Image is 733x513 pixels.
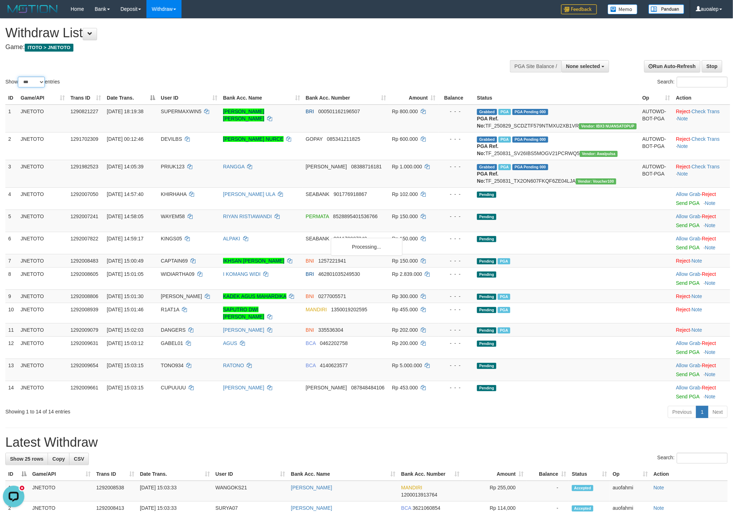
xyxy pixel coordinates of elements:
a: Reject [676,258,690,264]
span: Copy 1257221941 to clipboard [318,258,346,264]
b: PGA Ref. No: [477,171,498,184]
a: Allow Grab [676,271,700,277]
a: Note [705,280,716,286]
a: Reject [676,293,690,299]
a: Note [705,349,716,355]
th: Game/API: activate to sort column ascending [29,468,93,481]
th: Bank Acc. Number: activate to sort column ascending [398,468,462,481]
span: [DATE] 14:57:40 [107,191,143,197]
span: [DATE] 15:00:49 [107,258,143,264]
span: Marked by auowiliam [498,109,511,115]
span: CAPTAIN69 [161,258,188,264]
img: panduan.png [648,4,684,14]
a: Note [705,245,716,250]
span: R1AT1A [161,307,179,312]
td: JNETOTO [18,254,68,267]
span: 1291982523 [71,164,98,169]
a: Run Auto-Refresh [644,60,700,72]
button: Open LiveChat chat widget [3,3,24,24]
td: · [673,336,730,359]
a: Stop [702,60,722,72]
td: · [673,303,730,323]
a: [PERSON_NAME] ULA [223,191,275,197]
b: PGA Ref. No: [477,143,498,156]
img: MOTION_logo.png [5,4,60,14]
td: 5 [5,210,18,232]
td: · [673,289,730,303]
span: ITOTO > JNETOTO [25,44,73,52]
td: AUTOWD-BOT-PGA [640,132,673,160]
span: Copy 462801035249530 to clipboard [318,271,360,277]
span: Copy 08388716181 to clipboard [351,164,382,169]
select: Showentries [18,77,45,87]
span: SUPERMAXWIN5 [161,109,202,114]
td: 12 [5,336,18,359]
span: [DATE] 15:03:15 [107,385,143,390]
span: Marked by auofahmi [498,307,510,313]
a: [PERSON_NAME] [291,485,332,490]
span: Vendor URL: https://secure13.1velocity.biz [579,123,637,129]
a: Reject [676,164,690,169]
h1: Withdraw List [5,26,482,40]
button: None selected [561,60,609,72]
span: · [676,214,702,219]
div: - - - [442,191,471,198]
span: Vendor URL: https://service2.1velocity.biz [580,151,618,157]
a: Note [691,258,702,264]
span: [PERSON_NAME] [306,164,347,169]
td: JNETOTO [18,381,68,403]
a: Send PGA [676,200,699,206]
td: · [673,187,730,210]
span: WIDIARTHA09 [161,271,194,277]
span: GABEL01 [161,340,183,346]
span: BRI [306,109,314,114]
th: ID [5,91,18,105]
span: SEABANK [306,236,329,241]
a: Copy [48,453,69,465]
a: Next [708,406,728,418]
span: 1292008483 [71,258,98,264]
span: Pending [477,236,496,242]
td: · [673,210,730,232]
b: PGA Ref. No: [477,116,498,129]
span: [DATE] 14:58:05 [107,214,143,219]
a: Note [705,222,716,228]
div: - - - [442,108,471,115]
span: 1292009079 [71,327,98,333]
a: CSV [69,453,89,465]
a: Reject [676,327,690,333]
span: [DATE] 15:01:30 [107,293,143,299]
th: Trans ID: activate to sort column ascending [68,91,104,105]
span: 1292009631 [71,340,98,346]
span: [DATE] 15:03:12 [107,340,143,346]
th: Amount: activate to sort column ascending [462,468,526,481]
a: [PERSON_NAME] [223,327,264,333]
a: Note [677,143,688,149]
span: 1292007050 [71,191,98,197]
td: JNETOTO [18,267,68,289]
span: Copy 085341211825 to clipboard [327,136,360,142]
label: Search: [657,77,728,87]
a: Allow Grab [676,214,700,219]
span: Marked by auofahmi [498,164,511,170]
span: · [676,385,702,390]
span: Copy 000501162196507 to clipboard [318,109,360,114]
span: PGA Pending [512,164,548,170]
a: Reject [676,307,690,312]
span: Copy 1350019202595 to clipboard [331,307,367,312]
a: Send PGA [676,371,699,377]
a: Reject [702,363,716,368]
span: SEABANK [306,191,329,197]
span: Rp 600.000 [392,136,418,142]
span: 1292008939 [71,307,98,312]
span: WAYEM58 [161,214,185,219]
th: Bank Acc. Name: activate to sort column ascending [288,468,399,481]
td: TF_250829_SCDZTF579NTMXU2XB1VR [474,105,640,133]
span: [DATE] 15:01:46 [107,307,143,312]
td: JNETOTO [18,303,68,323]
td: JNETOTO [18,336,68,359]
input: Search: [677,77,728,87]
a: 1 [696,406,708,418]
a: Note [654,485,664,490]
span: [DATE] 14:05:39 [107,164,143,169]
